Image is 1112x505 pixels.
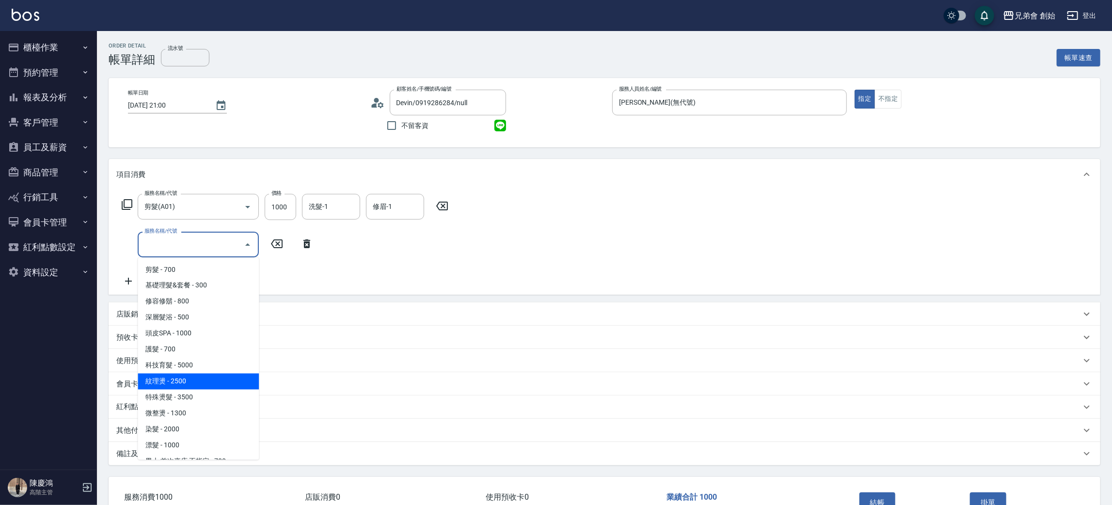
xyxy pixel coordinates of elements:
[138,310,259,326] span: 深層髮浴 - 500
[4,260,93,285] button: 資料設定
[116,402,174,412] p: 紅利點數
[4,60,93,85] button: 預約管理
[240,237,255,252] button: Close
[4,35,93,60] button: 櫃檯作業
[4,110,93,135] button: 客戶管理
[4,185,93,210] button: 行銷工具
[109,419,1100,442] div: 其他付款方式
[138,278,259,294] span: 基礎理髮&套餐 - 300
[128,89,148,96] label: 帳單日期
[8,478,27,497] img: Person
[1063,7,1100,25] button: 登出
[30,478,79,488] h5: 陳慶鴻
[138,390,259,406] span: 特殊燙髮 - 3500
[30,488,79,497] p: 高階主管
[116,332,153,343] p: 預收卡販賣
[138,358,259,374] span: 科技育髮 - 5000
[109,190,1100,295] div: 項目消費
[109,442,1100,465] div: 備註及來源
[138,294,259,310] span: 修容修鬍 - 800
[138,454,259,470] span: 男士 首次來店 不指定 - 700
[4,135,93,160] button: 員工及薪資
[397,85,452,93] label: 顧客姓名/手機號碼/編號
[109,326,1100,349] div: 預收卡販賣
[4,235,93,260] button: 紅利點數設定
[116,309,145,319] p: 店販銷售
[4,85,93,110] button: 報表及分析
[109,159,1100,190] div: 項目消費
[109,53,155,66] h3: 帳單詳細
[4,210,93,235] button: 會員卡管理
[116,379,153,389] p: 會員卡銷售
[209,94,233,117] button: Choose date, selected date is 2025-09-04
[116,356,153,366] p: 使用預收卡
[305,492,340,502] span: 店販消費 0
[124,492,173,502] span: 服務消費 1000
[855,90,875,109] button: 指定
[619,85,662,93] label: 服務人員姓名/編號
[116,426,160,436] p: 其他付款方式
[116,170,145,180] p: 項目消費
[144,227,177,235] label: 服務名稱/代號
[999,6,1059,26] button: 兄弟會 創始
[240,199,255,215] button: Open
[144,189,177,197] label: 服務名稱/代號
[138,262,259,278] span: 剪髮 - 700
[4,160,93,185] button: 商品管理
[168,45,183,52] label: 流水號
[486,492,529,502] span: 使用預收卡 0
[138,438,259,454] span: 漂髮 - 1000
[109,372,1100,395] div: 會員卡銷售
[138,406,259,422] span: 微整燙 - 1300
[271,189,282,197] label: 價格
[138,374,259,390] span: 紋理燙 - 2500
[128,97,206,113] input: YYYY/MM/DD hh:mm
[1057,49,1100,67] button: 帳單速查
[109,302,1100,326] div: 店販銷售
[109,395,1100,419] div: 紅利點數剩餘點數: 0
[1015,10,1055,22] div: 兄弟會 創始
[109,43,155,49] h2: Order detail
[975,6,994,25] button: save
[138,342,259,358] span: 護髮 - 700
[109,349,1100,372] div: 使用預收卡編輯訂單不得編輯預收卡使用
[138,326,259,342] span: 頭皮SPA - 1000
[874,90,902,109] button: 不指定
[116,449,153,459] p: 備註及來源
[138,422,259,438] span: 染髮 - 2000
[494,120,506,131] img: line_icon
[667,492,717,502] span: 業績合計 1000
[12,9,39,21] img: Logo
[402,121,429,131] span: 不留客資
